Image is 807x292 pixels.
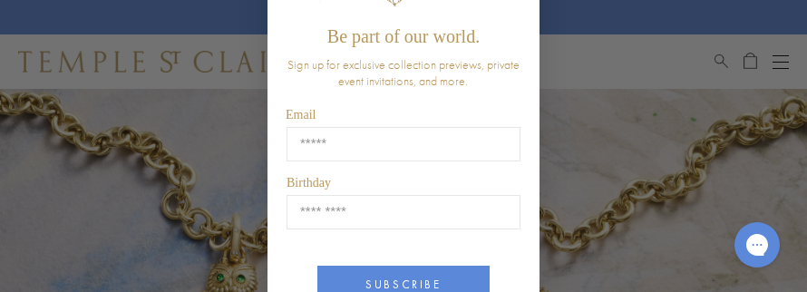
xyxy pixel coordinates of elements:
iframe: Gorgias live chat messenger [725,216,789,274]
span: Birthday [287,176,331,190]
span: Be part of our world. [327,26,480,46]
input: Email [287,127,520,161]
span: Email [286,108,316,122]
span: Sign up for exclusive collection previews, private event invitations, and more. [287,56,520,89]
